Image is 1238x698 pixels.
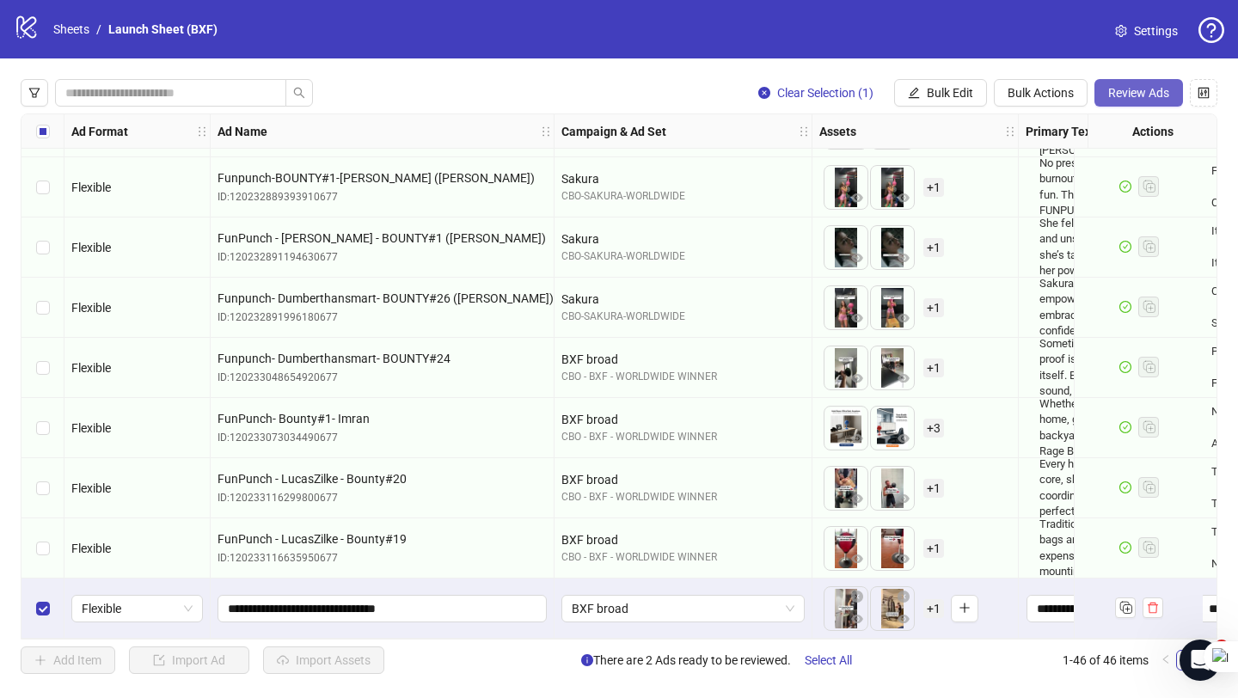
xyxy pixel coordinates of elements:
[1033,209,1176,285] div: She felt small, quiet, and unseen. But now she’s taking it back — her power, her confidence, her ...
[824,286,867,329] img: Asset 1
[1176,650,1197,670] li: 1
[1132,122,1174,141] strong: Actions
[1033,450,1176,526] div: Every hit engages your core, shoulders, and coordination — the perfect mix of power and precision...
[847,587,867,608] button: Delete
[1094,79,1183,107] button: Review Ads
[824,346,867,389] img: Asset 1
[1180,640,1221,681] iframe: Intercom live chat
[218,122,267,141] strong: Ad Name
[21,114,64,149] div: Select all rows
[1190,79,1217,107] button: Configure table settings
[805,653,852,667] span: Select All
[1198,17,1224,43] span: question-circle
[1119,301,1131,313] span: check-circle
[851,613,863,625] span: eye
[1147,602,1159,614] span: delete
[1033,329,1176,406] div: Sometimes the best proof is the punch itself. Experience the sound, speed, and strength of FunPun...
[205,114,210,148] div: Resize Ad Format column
[21,398,64,458] div: Select row 43
[893,248,914,269] button: Preview
[561,410,805,429] div: BXF broad
[549,114,554,148] div: Resize Ad Name column
[218,550,547,566] div: ID: 120233116635950677
[959,602,971,614] span: plus
[894,79,987,107] button: Bulk Edit
[923,298,944,317] span: + 1
[847,489,867,510] button: Preview
[1119,481,1131,493] span: check-circle
[21,579,64,639] div: Select row 46
[824,467,867,510] img: Asset 1
[21,217,64,278] div: Select row 40
[851,432,863,444] span: eye
[218,229,547,248] span: FunPunch - [PERSON_NAME] - BOUNTY#1 ([PERSON_NAME])
[1108,86,1169,100] span: Review Ads
[1119,542,1131,554] span: check-circle
[1155,650,1176,670] li: Previous Page
[1134,21,1178,40] span: Settings
[21,518,64,579] div: Select row 45
[898,312,910,324] span: eye
[561,350,805,369] div: BXF broad
[798,126,810,138] span: holder
[851,591,863,603] span: close-circle
[561,248,805,265] div: CBO-SAKURA-WORLDWIDE
[1033,269,1176,346] div: Sakura Rage Bag empowers women to embrace strength, confidence, and beauty — because boxing isn’t...
[824,587,867,630] img: Asset 1
[561,122,666,141] strong: Campaign & Ad Set
[1033,389,1176,466] div: Whether it’s your home, garage, or backyard, FunPunch Rage Bag keeps your training consistent. No...
[893,489,914,510] button: Preview
[893,188,914,209] button: Preview
[1026,122,1101,141] strong: Primary Texts
[105,20,221,39] a: Launch Sheet (BXF)
[819,122,856,141] strong: Assets
[898,432,910,444] span: eye
[561,309,805,325] div: CBO-SAKURA-WORLDWIDE
[1161,654,1171,664] span: left
[851,252,863,264] span: eye
[871,587,914,630] img: Asset 2
[21,278,64,338] div: Select row 41
[218,189,547,205] div: ID: 120232889393910677
[71,542,111,555] span: Flexible
[994,79,1088,107] button: Bulk Actions
[218,430,547,446] div: ID: 120233073034490677
[898,553,910,565] span: eye
[561,429,805,445] div: CBO - BXF - WORLDWIDE WINNER
[1033,149,1176,225] div: No pressure, no burnout — just pure fun. That’s why FUNPUNCH works when everything else doesn’t. ...
[28,87,40,99] span: filter
[1004,126,1016,138] span: holder
[927,86,973,100] span: Bulk Edit
[1063,650,1149,670] li: 1-46 of 46 items
[847,188,867,209] button: Preview
[851,553,863,565] span: eye
[871,286,914,329] img: Asset 2
[218,249,547,266] div: ID: 120232891194630677
[561,369,805,385] div: CBO - BXF - WORLDWIDE WINNER
[893,609,914,630] button: Preview
[1198,87,1210,99] span: control
[218,349,547,368] span: Funpunch- Dumberthansmart- BOUNTY#24
[218,289,547,308] span: Funpunch- Dumberthansmart- BOUNTY#26 ([PERSON_NAME])
[847,549,867,570] button: Preview
[851,312,863,324] span: eye
[824,166,867,209] img: Asset 1
[923,178,944,197] span: + 1
[96,20,101,39] li: /
[1215,640,1229,653] span: 4
[758,87,770,99] span: close-circle
[50,20,93,39] a: Sheets
[129,646,249,674] button: Import Ad
[293,87,305,99] span: search
[893,369,914,389] button: Preview
[218,530,547,548] span: FunPunch - LucasZilke - Bounty#19
[847,309,867,329] button: Preview
[71,361,111,375] span: Flexible
[1119,181,1131,193] span: check-circle
[893,309,914,329] button: Preview
[1119,241,1131,253] span: check-circle
[1115,25,1127,37] span: setting
[1014,114,1018,148] div: Resize Assets column
[218,409,547,428] span: FunPunch- Bounty#1- Imran
[1177,651,1196,670] a: 1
